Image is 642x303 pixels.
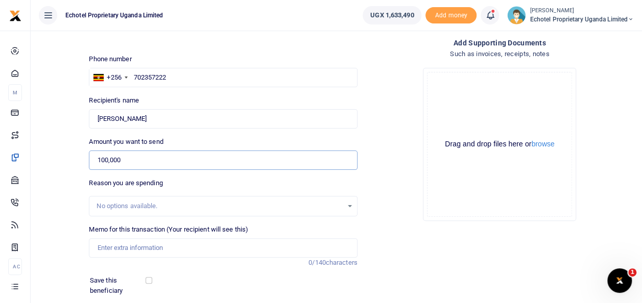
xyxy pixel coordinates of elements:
[425,7,477,24] span: Add money
[326,259,358,266] span: characters
[89,54,131,64] label: Phone number
[89,95,139,106] label: Recipient's name
[530,15,634,24] span: Echotel Proprietary Uganda Limited
[97,201,342,211] div: No options available.
[89,137,163,147] label: Amount you want to send
[366,37,634,48] h4: Add supporting Documents
[628,268,636,276] span: 1
[366,48,634,60] h4: Such as invoices, receipts, notes
[370,10,414,20] span: UGX 1,633,490
[89,68,357,87] input: Enter phone number
[89,109,357,129] input: Loading name...
[507,6,634,24] a: profile-user [PERSON_NAME] Echotel Proprietary Uganda Limited
[363,6,421,24] a: UGX 1,633,490
[530,7,634,15] small: [PERSON_NAME]
[89,224,248,235] label: Memo for this transaction (Your recipient will see this)
[425,11,477,18] a: Add money
[507,6,526,24] img: profile-user
[359,6,425,24] li: Wallet ballance
[8,84,22,101] li: M
[607,268,632,293] iframe: Intercom live chat
[425,7,477,24] li: Toup your wallet
[89,178,162,188] label: Reason you are spending
[9,10,21,22] img: logo-small
[427,139,572,149] div: Drag and drop files here or
[89,150,357,170] input: UGX
[89,238,357,258] input: Enter extra information
[531,140,554,147] button: browse
[61,11,167,20] span: Echotel Proprietary Uganda Limited
[90,275,147,295] label: Save this beneficiary
[9,11,21,19] a: logo-small logo-large logo-large
[107,72,121,83] div: +256
[8,258,22,275] li: Ac
[423,68,576,221] div: File Uploader
[89,68,130,87] div: Uganda: +256
[308,259,326,266] span: 0/140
